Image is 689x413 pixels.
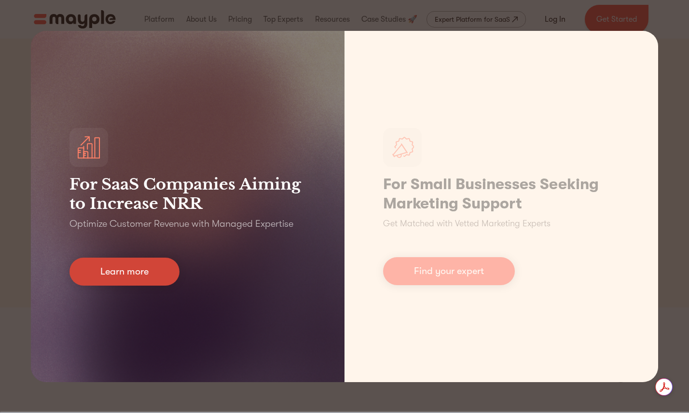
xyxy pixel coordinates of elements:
[383,217,551,230] p: Get Matched with Vetted Marketing Experts
[69,175,306,213] h3: For SaaS Companies Aiming to Increase NRR
[69,217,293,231] p: Optimize Customer Revenue with Managed Expertise
[383,257,515,285] a: Find your expert
[383,175,620,213] h1: For Small Businesses Seeking Marketing Support
[69,258,179,286] a: Learn more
